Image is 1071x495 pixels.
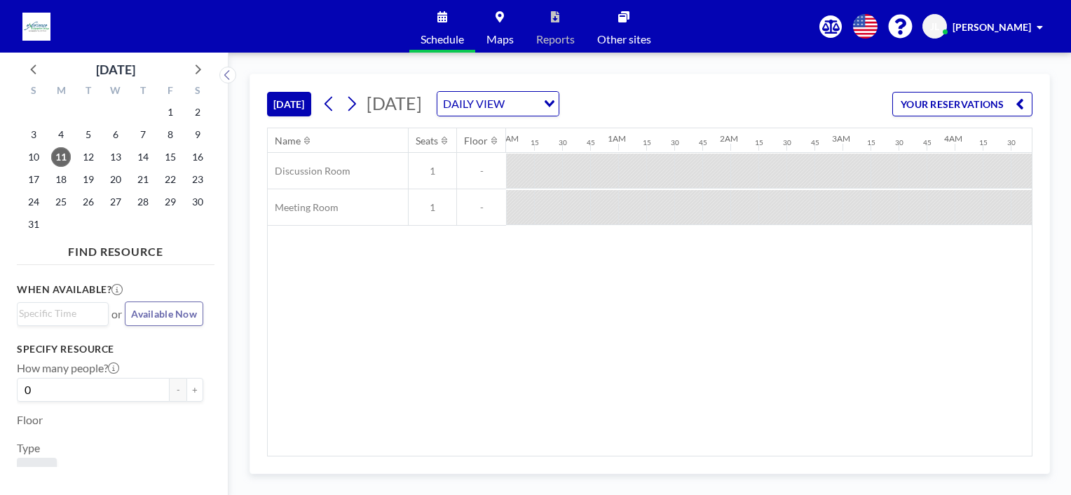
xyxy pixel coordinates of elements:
span: - [457,165,506,177]
div: M [48,83,75,101]
span: Available Now [131,308,197,320]
span: Sunday, August 24, 2025 [24,192,43,212]
span: Wednesday, August 27, 2025 [106,192,125,212]
div: 45 [923,138,932,147]
div: 45 [811,138,819,147]
div: 45 [587,138,595,147]
div: Search for option [437,92,559,116]
div: W [102,83,130,101]
span: Friday, August 15, 2025 [161,147,180,167]
div: 30 [783,138,791,147]
div: 1AM [608,133,626,144]
input: Search for option [19,306,100,321]
div: T [129,83,156,101]
span: Schedule [421,34,464,45]
span: Saturday, August 16, 2025 [188,147,207,167]
input: Search for option [509,95,535,113]
span: Saturday, August 23, 2025 [188,170,207,189]
span: Friday, August 22, 2025 [161,170,180,189]
span: [DATE] [367,93,422,114]
span: Tuesday, August 19, 2025 [79,170,98,189]
span: Monday, August 11, 2025 [51,147,71,167]
div: S [184,83,211,101]
button: + [186,378,203,402]
span: Monday, August 4, 2025 [51,125,71,144]
div: 30 [895,138,903,147]
div: S [20,83,48,101]
div: 15 [531,138,539,147]
span: Wednesday, August 6, 2025 [106,125,125,144]
div: F [156,83,184,101]
span: Friday, August 1, 2025 [161,102,180,122]
span: Room [22,463,51,477]
span: Reports [536,34,575,45]
div: [DATE] [96,60,135,79]
h3: Specify resource [17,343,203,355]
span: Maps [486,34,514,45]
button: - [170,378,186,402]
div: Seats [416,135,438,147]
span: Sunday, August 3, 2025 [24,125,43,144]
label: Type [17,441,40,455]
span: [PERSON_NAME] [953,21,1031,33]
span: Friday, August 8, 2025 [161,125,180,144]
label: How many people? [17,361,119,375]
h4: FIND RESOURCE [17,239,214,259]
button: [DATE] [267,92,311,116]
span: Thursday, August 28, 2025 [133,192,153,212]
img: organization-logo [22,13,50,41]
span: Friday, August 29, 2025 [161,192,180,212]
span: 1 [409,201,456,214]
span: Saturday, August 30, 2025 [188,192,207,212]
div: 12AM [496,133,519,144]
span: Sunday, August 10, 2025 [24,147,43,167]
div: 45 [699,138,707,147]
div: 30 [671,138,679,147]
span: Saturday, August 2, 2025 [188,102,207,122]
span: Wednesday, August 13, 2025 [106,147,125,167]
span: Tuesday, August 5, 2025 [79,125,98,144]
span: Sunday, August 31, 2025 [24,215,43,234]
span: Monday, August 18, 2025 [51,170,71,189]
button: YOUR RESERVATIONS [892,92,1032,116]
div: 30 [1007,138,1016,147]
span: Tuesday, August 26, 2025 [79,192,98,212]
div: 15 [979,138,988,147]
div: 15 [867,138,875,147]
div: Name [275,135,301,147]
span: Meeting Room [268,201,339,214]
div: 4AM [944,133,962,144]
div: 3AM [832,133,850,144]
span: JL [930,20,939,33]
span: Thursday, August 14, 2025 [133,147,153,167]
span: Wednesday, August 20, 2025 [106,170,125,189]
div: 15 [755,138,763,147]
span: Sunday, August 17, 2025 [24,170,43,189]
button: Available Now [125,301,203,326]
div: 30 [559,138,567,147]
span: Thursday, August 7, 2025 [133,125,153,144]
span: Saturday, August 9, 2025 [188,125,207,144]
span: - [457,201,506,214]
span: Monday, August 25, 2025 [51,192,71,212]
div: 15 [643,138,651,147]
span: Thursday, August 21, 2025 [133,170,153,189]
div: Search for option [18,303,108,324]
span: 1 [409,165,456,177]
div: T [75,83,102,101]
span: or [111,307,122,321]
span: Discussion Room [268,165,350,177]
div: Floor [464,135,488,147]
span: DAILY VIEW [440,95,507,113]
div: 2AM [720,133,738,144]
span: Tuesday, August 12, 2025 [79,147,98,167]
span: Other sites [597,34,651,45]
label: Floor [17,413,43,427]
